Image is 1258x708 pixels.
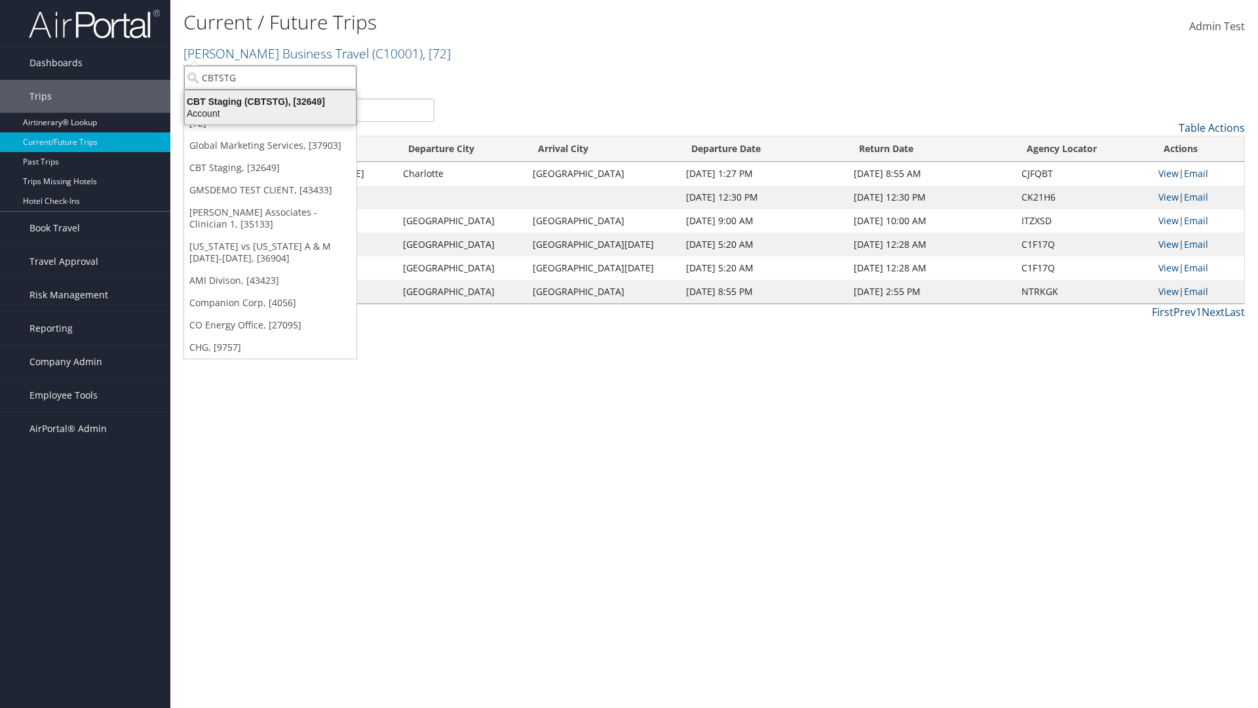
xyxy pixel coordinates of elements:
[396,209,526,233] td: [GEOGRAPHIC_DATA]
[184,201,356,235] a: [PERSON_NAME] Associates - Clinician 1, [35133]
[1152,256,1244,280] td: |
[1152,280,1244,304] td: |
[423,45,451,62] span: , [ 72 ]
[372,45,423,62] span: ( C10001 )
[679,233,847,256] td: [DATE] 5:20 AM
[1015,233,1152,256] td: C1F17Q
[1158,191,1179,203] a: View
[1152,186,1244,209] td: |
[184,134,356,157] a: Global Marketing Services, [37903]
[1202,305,1225,319] a: Next
[1158,285,1179,298] a: View
[29,9,160,39] img: airportal-logo.png
[1015,280,1152,304] td: NTRKGK
[184,336,356,359] a: CHG, [9757]
[29,312,73,345] span: Reporting
[1184,238,1208,250] a: Email
[1173,305,1196,319] a: Prev
[1015,209,1152,233] td: ITZXSD
[1179,121,1245,135] a: Table Actions
[396,256,526,280] td: [GEOGRAPHIC_DATA]
[1184,285,1208,298] a: Email
[1158,167,1179,180] a: View
[1196,305,1202,319] a: 1
[29,245,98,278] span: Travel Approval
[396,280,526,304] td: [GEOGRAPHIC_DATA]
[847,280,1015,304] td: [DATE] 2:55 PM
[184,269,356,292] a: AMI Divison, [43423]
[1152,209,1244,233] td: |
[679,136,847,162] th: Departure Date: activate to sort column descending
[1184,167,1208,180] a: Email
[29,412,107,445] span: AirPortal® Admin
[183,9,891,36] h1: Current / Future Trips
[1158,238,1179,250] a: View
[526,162,679,186] td: [GEOGRAPHIC_DATA]
[183,45,451,62] a: [PERSON_NAME] Business Travel
[1184,262,1208,274] a: Email
[679,280,847,304] td: [DATE] 8:55 PM
[1184,191,1208,203] a: Email
[847,162,1015,186] td: [DATE] 8:55 AM
[29,279,108,311] span: Risk Management
[29,379,98,412] span: Employee Tools
[1015,162,1152,186] td: CJFQBT
[526,233,679,256] td: [GEOGRAPHIC_DATA][DATE]
[177,108,364,119] div: Account
[184,157,356,179] a: CBT Staging, [32649]
[1158,262,1179,274] a: View
[679,162,847,186] td: [DATE] 1:27 PM
[396,136,526,162] th: Departure City: activate to sort column ascending
[177,96,364,108] div: CBT Staging (CBTSTG), [32649]
[679,256,847,280] td: [DATE] 5:20 AM
[1152,305,1173,319] a: First
[184,314,356,336] a: CO Energy Office, [27095]
[184,292,356,314] a: Companion Corp, [4056]
[184,66,356,90] input: Search Accounts
[847,256,1015,280] td: [DATE] 12:28 AM
[184,235,356,269] a: [US_STATE] vs [US_STATE] A & M [DATE]-[DATE], [36904]
[1225,305,1245,319] a: Last
[1015,256,1152,280] td: C1F17Q
[1184,214,1208,227] a: Email
[396,233,526,256] td: [GEOGRAPHIC_DATA]
[1152,233,1244,256] td: |
[396,162,526,186] td: Charlotte
[1152,136,1244,162] th: Actions
[29,80,52,113] span: Trips
[847,136,1015,162] th: Return Date: activate to sort column ascending
[1152,162,1244,186] td: |
[847,209,1015,233] td: [DATE] 10:00 AM
[184,179,356,201] a: GMSDEMO TEST CLIENT, [43433]
[526,256,679,280] td: [GEOGRAPHIC_DATA][DATE]
[526,209,679,233] td: [GEOGRAPHIC_DATA]
[1189,19,1245,33] span: Admin Test
[847,233,1015,256] td: [DATE] 12:28 AM
[1015,186,1152,209] td: CK21H6
[526,136,679,162] th: Arrival City: activate to sort column ascending
[29,212,80,245] span: Book Travel
[29,345,102,378] span: Company Admin
[526,280,679,304] td: [GEOGRAPHIC_DATA]
[183,69,891,86] p: Filter:
[1015,136,1152,162] th: Agency Locator: activate to sort column ascending
[679,209,847,233] td: [DATE] 9:00 AM
[847,186,1015,209] td: [DATE] 12:30 PM
[1189,7,1245,47] a: Admin Test
[1158,214,1179,227] a: View
[29,47,83,79] span: Dashboards
[679,186,847,209] td: [DATE] 12:30 PM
